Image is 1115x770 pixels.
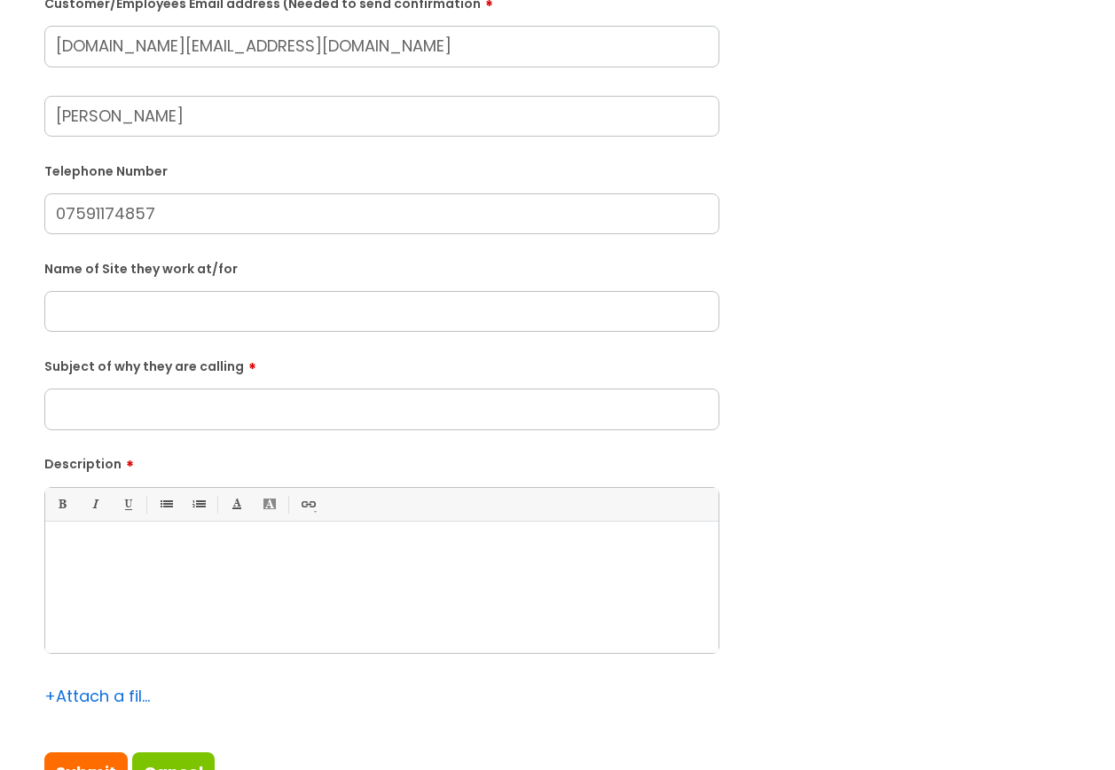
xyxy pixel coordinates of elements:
label: Subject of why they are calling [44,353,719,374]
a: 1. Ordered List (Ctrl-Shift-8) [187,493,209,515]
a: Bold (Ctrl-B) [51,493,73,515]
a: Font Color [225,493,247,515]
div: Attach a file [44,682,151,711]
label: Telephone Number [44,161,719,179]
a: Link [296,493,318,515]
a: Back Color [258,493,280,515]
a: Underline(Ctrl-U) [116,493,138,515]
a: Italic (Ctrl-I) [83,493,106,515]
input: Your Name [44,96,719,137]
label: Description [44,451,719,472]
a: • Unordered List (Ctrl-Shift-7) [154,493,177,515]
input: Email [44,26,719,67]
label: Name of Site they work at/for [44,258,719,277]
